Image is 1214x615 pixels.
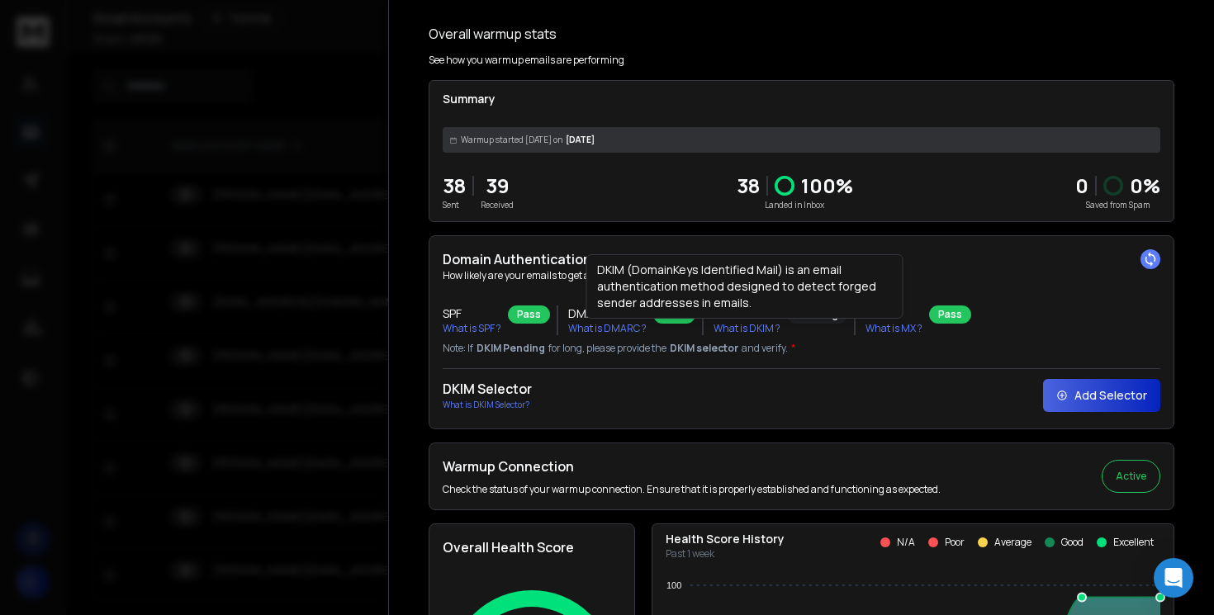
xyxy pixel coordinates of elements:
div: Pass [929,305,971,324]
p: See how you warmup emails are performing [429,54,624,67]
h2: Domain Authentication [443,249,1160,269]
p: Health Score History [666,531,785,547]
p: Excellent [1113,536,1154,549]
div: Open Intercom Messenger [1154,558,1193,598]
p: Check the status of your warmup connection. Ensure that it is properly established and functionin... [443,483,941,496]
p: Poor [945,536,965,549]
p: Good [1061,536,1084,549]
h1: Overall warmup stats [429,24,557,44]
p: 100 % [801,173,853,199]
div: DKIM (DomainKeys Identified Mail) is an email authentication method designed to detect forged sen... [586,254,903,319]
p: Landed in Inbox [737,199,853,211]
p: What is MX ? [865,322,922,335]
p: What is DMARC ? [568,322,647,335]
p: 38 [443,173,466,199]
p: Sent [443,199,466,211]
button: Add Selector [1043,379,1160,412]
p: Received [481,199,514,211]
h2: Warmup Connection [443,457,941,476]
p: Past 1 week [666,547,785,561]
p: 39 [481,173,514,199]
p: What is SPF ? [443,322,501,335]
p: Summary [443,91,1160,107]
h2: Overall Health Score [443,537,621,557]
p: How likely are your emails to get accepted? [443,269,1160,282]
h3: SPF [443,305,501,322]
div: Pass [508,305,550,324]
p: Average [994,536,1031,549]
p: What is DKIM Selector? [443,399,532,411]
tspan: 100 [666,580,681,590]
span: DKIM selector [670,342,738,355]
button: Active [1102,460,1160,493]
p: 0 % [1130,173,1160,199]
span: Warmup started [DATE] on [461,134,562,146]
h2: DKIM Selector [443,379,532,399]
strong: 0 [1075,172,1088,199]
p: N/A [897,536,915,549]
div: [DATE] [443,127,1160,153]
p: Note: If for long, please provide the and verify. [443,342,1160,355]
h3: DMARC [568,305,647,322]
p: Saved from Spam [1075,199,1160,211]
span: DKIM Pending [477,342,545,355]
p: What is DKIM ? [714,322,780,335]
p: 38 [737,173,760,199]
